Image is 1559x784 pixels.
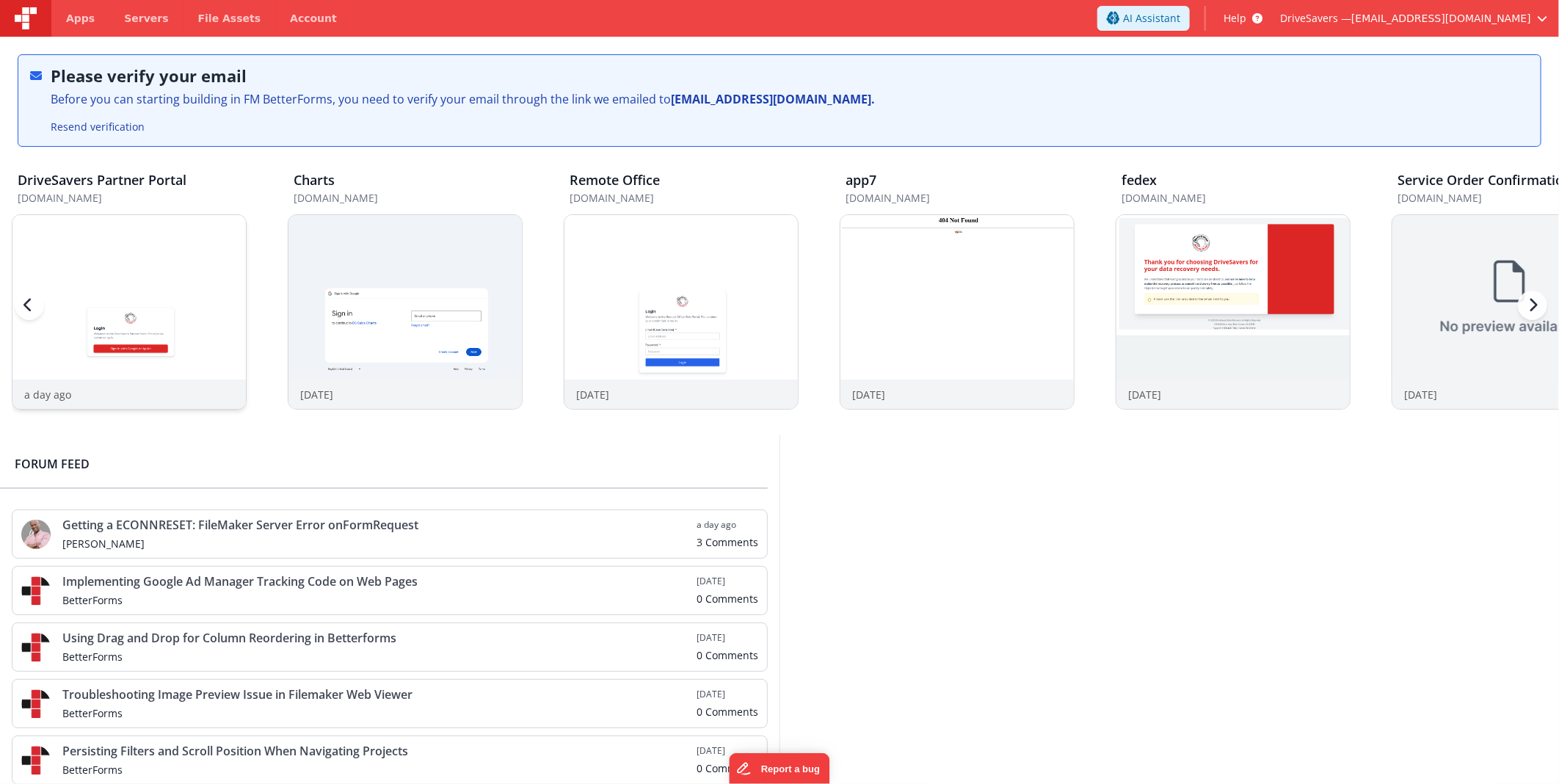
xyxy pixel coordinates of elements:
[1122,173,1157,188] h3: fedex
[1123,11,1180,26] span: AI Assistant
[576,387,609,402] p: [DATE]
[1351,11,1531,26] span: [EMAIL_ADDRESS][DOMAIN_NAME]
[12,566,768,615] a: Implementing Google Ad Manager Tracking Code on Web Pages BetterForms [DATE] 0 Comments
[66,11,95,26] span: Apps
[730,753,830,784] iframe: Marker.io feedback button
[124,11,168,26] span: Servers
[12,623,768,672] a: Using Drag and Drop for Column Reordering in Betterforms BetterForms [DATE] 0 Comments
[697,593,758,604] h5: 0 Comments
[62,708,694,719] h5: BetterForms
[697,632,758,644] h5: [DATE]
[1280,11,1547,26] button: DriveSavers — [EMAIL_ADDRESS][DOMAIN_NAME]
[18,173,186,188] h3: DriveSavers Partner Portal
[697,706,758,717] h5: 0 Comments
[62,764,694,775] h5: BetterForms
[300,387,333,402] p: [DATE]
[697,763,758,774] h5: 0 Comments
[198,11,261,26] span: File Assets
[62,576,694,589] h4: Implementing Google Ad Manager Tracking Code on Web Pages
[846,192,1075,203] h5: [DOMAIN_NAME]
[21,746,51,775] img: 295_2.png
[62,519,694,532] h4: Getting a ECONNRESET: FileMaker Server Error onFormRequest
[852,387,885,402] p: [DATE]
[51,67,875,84] h2: Please verify your email
[12,679,768,728] a: Troubleshooting Image Preview Issue in Filemaker Web Viewer BetterForms [DATE] 0 Comments
[570,173,660,188] h3: Remote Office
[62,745,694,758] h4: Persisting Filters and Scroll Position When Navigating Projects
[697,650,758,661] h5: 0 Comments
[1224,11,1246,26] span: Help
[21,576,51,606] img: 295_2.png
[51,90,875,108] div: Before you can starting building in FM BetterForms, you need to verify your email through the lin...
[697,519,758,531] h5: a day ago
[21,520,51,549] img: 411_2.png
[697,537,758,548] h5: 3 Comments
[21,633,51,662] img: 295_2.png
[62,651,694,662] h5: BetterForms
[15,455,753,473] h2: Forum Feed
[294,192,523,203] h5: [DOMAIN_NAME]
[697,689,758,700] h5: [DATE]
[697,576,758,587] h5: [DATE]
[1280,11,1351,26] span: DriveSavers —
[697,745,758,757] h5: [DATE]
[1404,387,1437,402] p: [DATE]
[294,173,335,188] h3: Charts
[846,173,876,188] h3: app7
[18,192,247,203] h5: [DOMAIN_NAME]
[570,192,799,203] h5: [DOMAIN_NAME]
[62,595,694,606] h5: BetterForms
[1128,387,1161,402] p: [DATE]
[1122,192,1351,203] h5: [DOMAIN_NAME]
[62,538,694,549] h5: [PERSON_NAME]
[12,509,768,559] a: Getting a ECONNRESET: FileMaker Server Error onFormRequest [PERSON_NAME] a day ago 3 Comments
[62,632,694,645] h4: Using Drag and Drop for Column Reordering in Betterforms
[671,91,875,107] strong: [EMAIL_ADDRESS][DOMAIN_NAME].
[45,115,150,139] button: Resend verification
[1097,6,1190,31] button: AI Assistant
[21,689,51,719] img: 295_2.png
[62,689,694,702] h4: Troubleshooting Image Preview Issue in Filemaker Web Viewer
